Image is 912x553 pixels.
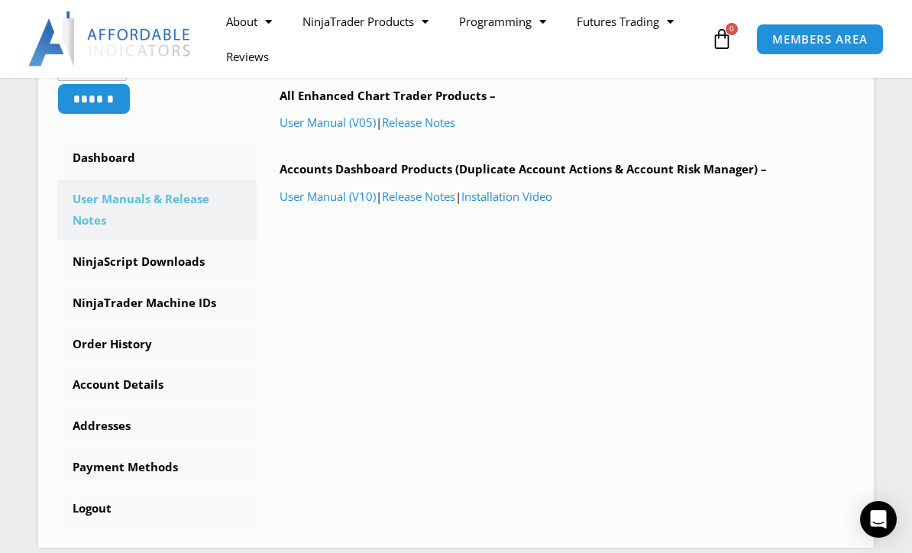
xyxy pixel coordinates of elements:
a: NinjaTrader Products [287,4,444,39]
a: Futures Trading [561,4,689,39]
a: Reviews [211,39,284,74]
a: Programming [444,4,561,39]
nav: Menu [211,4,707,74]
a: Release Notes [382,115,455,130]
b: All Enhanced Chart Trader Products – [280,88,496,103]
a: About [211,4,287,39]
a: Installation Video [461,189,552,204]
a: 0 [688,17,755,61]
a: NinjaScript Downloads [57,242,257,282]
a: User Manual (V10) [280,189,376,204]
div: Open Intercom Messenger [860,501,897,538]
a: Dashboard [57,138,257,178]
p: | [280,112,855,134]
b: Accounts Dashboard Products (Duplicate Account Actions & Account Risk Manager) – [280,161,767,176]
a: Account Details [57,365,257,405]
a: MEMBERS AREA [756,24,884,55]
a: User Manual (V05) [280,115,376,130]
span: MEMBERS AREA [772,34,868,45]
a: Addresses [57,406,257,446]
a: Release Notes [382,189,455,204]
nav: Account pages [57,138,257,528]
a: Payment Methods [57,448,257,487]
a: Logout [57,489,257,529]
a: NinjaTrader Machine IDs [57,283,257,323]
span: 0 [726,23,738,35]
img: LogoAI | Affordable Indicators – NinjaTrader [28,11,192,66]
p: | | [280,186,855,208]
a: User Manuals & Release Notes [57,179,257,241]
a: Order History [57,325,257,364]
